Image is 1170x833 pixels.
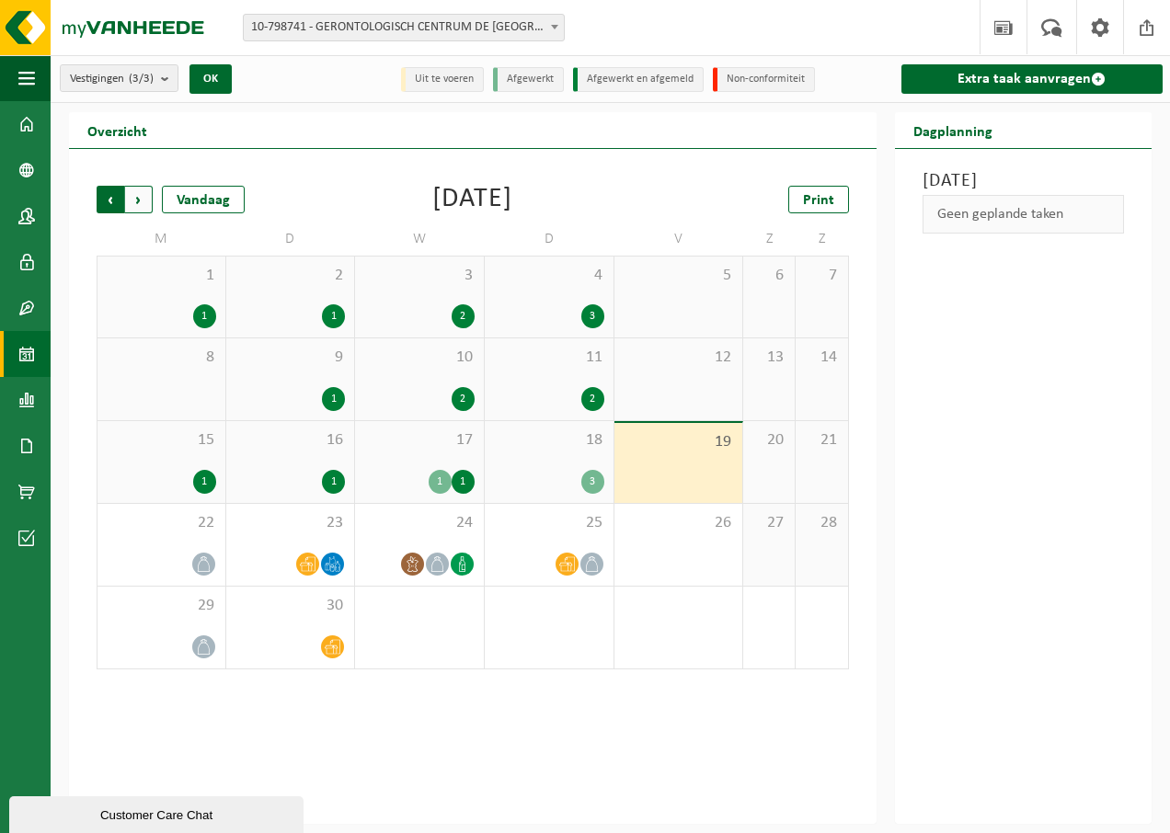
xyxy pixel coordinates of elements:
[901,64,1163,94] a: Extra taak aanvragen
[355,223,485,256] td: W
[805,430,838,451] span: 21
[69,112,166,148] h2: Overzicht
[805,266,838,286] span: 7
[895,112,1011,148] h2: Dagplanning
[803,193,834,208] span: Print
[226,223,356,256] td: D
[235,513,346,533] span: 23
[432,186,512,213] div: [DATE]
[452,387,475,411] div: 2
[107,430,216,451] span: 15
[624,432,734,452] span: 19
[9,793,307,833] iframe: chat widget
[107,348,216,368] span: 8
[429,470,452,494] div: 1
[244,15,564,40] span: 10-798741 - GERONTOLOGISCH CENTRUM DE HAAN VZW - DROGENBOS
[923,195,1124,234] div: Geen geplande taken
[322,470,345,494] div: 1
[494,348,604,368] span: 11
[60,64,178,92] button: Vestigingen(3/3)
[752,266,786,286] span: 6
[193,304,216,328] div: 1
[614,223,744,256] td: V
[494,266,604,286] span: 4
[107,266,216,286] span: 1
[235,430,346,451] span: 16
[624,348,734,368] span: 12
[97,223,226,256] td: M
[364,266,475,286] span: 3
[193,470,216,494] div: 1
[70,65,154,93] span: Vestigingen
[452,304,475,328] div: 2
[364,430,475,451] span: 17
[624,513,734,533] span: 26
[97,186,124,213] span: Vorige
[494,430,604,451] span: 18
[235,266,346,286] span: 2
[788,186,849,213] a: Print
[581,304,604,328] div: 3
[129,73,154,85] count: (3/3)
[805,513,838,533] span: 28
[796,223,848,256] td: Z
[401,67,484,92] li: Uit te voeren
[581,470,604,494] div: 3
[923,167,1124,195] h3: [DATE]
[573,67,704,92] li: Afgewerkt en afgemeld
[107,513,216,533] span: 22
[624,266,734,286] span: 5
[189,64,232,94] button: OK
[581,387,604,411] div: 2
[494,513,604,533] span: 25
[752,513,786,533] span: 27
[485,223,614,256] td: D
[322,387,345,411] div: 1
[364,348,475,368] span: 10
[752,348,786,368] span: 13
[452,470,475,494] div: 1
[243,14,565,41] span: 10-798741 - GERONTOLOGISCH CENTRUM DE HAAN VZW - DROGENBOS
[364,513,475,533] span: 24
[235,348,346,368] span: 9
[805,348,838,368] span: 14
[235,596,346,616] span: 30
[713,67,815,92] li: Non-conformiteit
[493,67,564,92] li: Afgewerkt
[743,223,796,256] td: Z
[322,304,345,328] div: 1
[107,596,216,616] span: 29
[125,186,153,213] span: Volgende
[162,186,245,213] div: Vandaag
[752,430,786,451] span: 20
